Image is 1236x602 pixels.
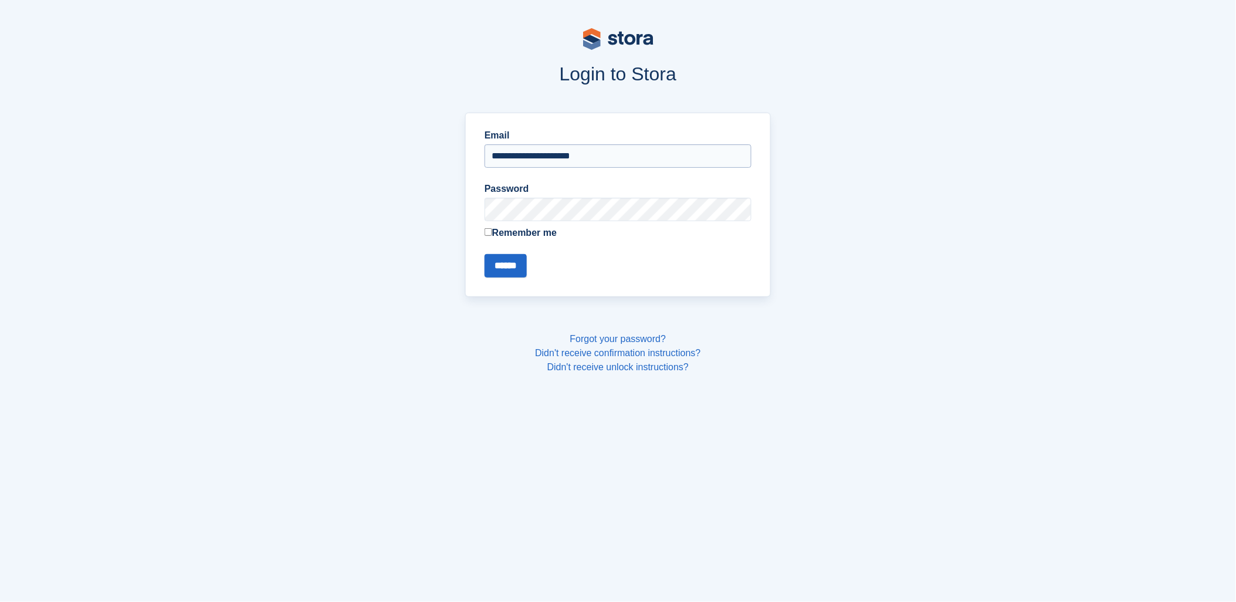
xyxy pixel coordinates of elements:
label: Password [485,182,751,196]
img: stora-logo-53a41332b3708ae10de48c4981b4e9114cc0af31d8433b30ea865607fb682f29.svg [583,28,653,50]
a: Didn't receive confirmation instructions? [535,348,700,358]
label: Email [485,128,751,143]
a: Didn't receive unlock instructions? [547,362,689,372]
a: Forgot your password? [570,334,666,344]
input: Remember me [485,228,492,236]
label: Remember me [485,226,751,240]
h1: Login to Stora [242,63,995,84]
